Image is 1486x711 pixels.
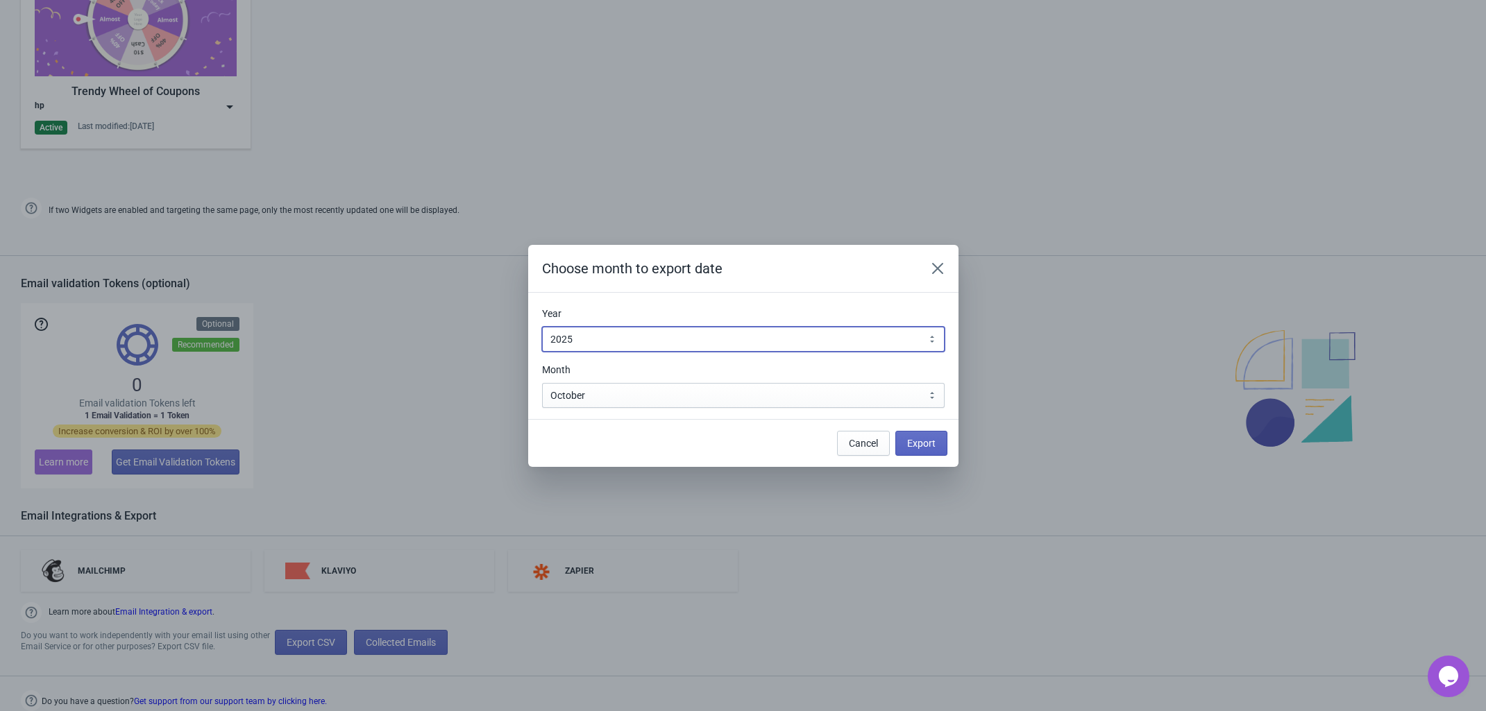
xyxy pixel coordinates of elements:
[542,307,562,320] label: Year
[895,431,947,456] button: Export
[925,256,950,281] button: Close
[542,363,571,377] label: Month
[849,438,878,449] span: Cancel
[1428,656,1472,697] iframe: chat widget
[542,259,911,278] h2: Choose month to export date
[907,438,936,449] span: Export
[837,431,890,456] button: Cancel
